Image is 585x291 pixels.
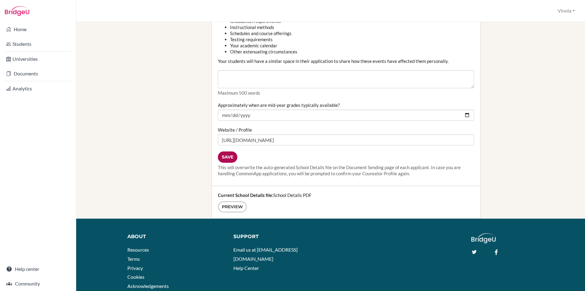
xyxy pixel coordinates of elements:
a: Help Center [233,265,259,271]
a: Acknowledgements [127,283,169,289]
img: logo_white@2x-f4f0deed5e89b7ecb1c2cc34c3e3d731f90f0f143d5ea2071677605dd97b5244.png [471,233,496,243]
input: Save [218,151,237,163]
li: Instructional methods [230,24,474,30]
strong: Current School Details file: [218,192,273,198]
label: Website / Profile [218,127,252,133]
div: This will overwrite the auto-generated School Details file on the Document Sending page of each a... [218,164,474,176]
p: Maximum 500 words [218,90,474,96]
li: Your academic calendar [230,42,474,49]
a: Resources [127,247,149,253]
a: Terms [127,256,140,262]
a: Students [1,38,75,50]
a: Community [1,278,75,290]
a: Email us at [EMAIL_ADDRESS][DOMAIN_NAME] [233,247,298,262]
a: Analytics [1,82,75,95]
a: Cookies [127,274,144,280]
a: Universities [1,53,75,65]
li: Testing requirements [230,36,474,42]
div: About [127,233,225,240]
a: Preview [218,201,247,213]
button: Vinola [555,5,578,16]
a: Help center [1,263,75,275]
a: Privacy [127,265,143,271]
div: Support [233,233,325,240]
li: Other extenuating circumstances [230,49,474,55]
a: Documents [1,67,75,80]
a: Home [1,23,75,35]
li: Schedules and course offerings [230,30,474,36]
label: Approximately when are mid-year grades typically available? [218,102,340,108]
img: Bridge-U [5,6,29,16]
div: School Details PDF [212,186,480,219]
